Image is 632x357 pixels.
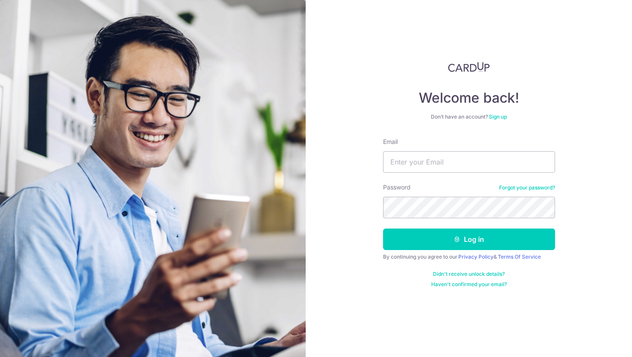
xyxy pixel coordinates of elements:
[383,253,555,260] div: By continuing you agree to our &
[383,89,555,107] h4: Welcome back!
[383,113,555,120] div: Don’t have an account?
[433,271,505,278] a: Didn't receive unlock details?
[498,253,541,260] a: Terms Of Service
[383,183,411,192] label: Password
[383,151,555,173] input: Enter your Email
[448,62,490,72] img: CardUp Logo
[383,229,555,250] button: Log in
[431,281,507,288] a: Haven't confirmed your email?
[489,113,507,120] a: Sign up
[458,253,494,260] a: Privacy Policy
[383,137,398,146] label: Email
[499,184,555,191] a: Forgot your password?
